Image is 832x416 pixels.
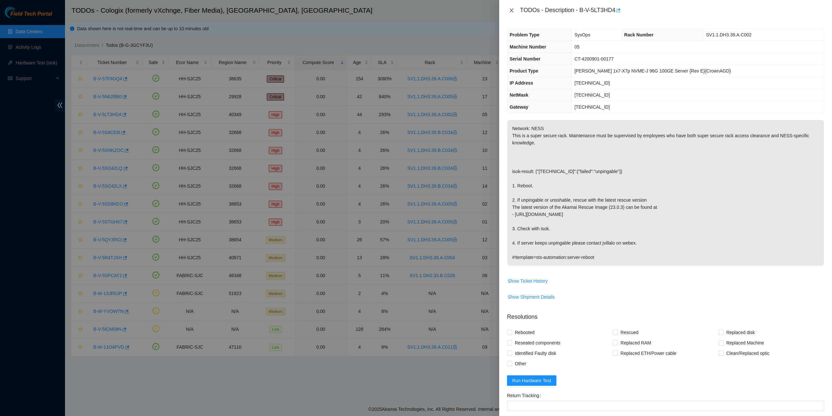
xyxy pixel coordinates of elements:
[507,390,544,401] label: Return Tracking
[507,307,824,321] p: Resolutions
[512,377,551,384] span: Run Hardware Test
[510,56,540,61] span: Serial Number
[510,80,533,86] span: IP Address
[618,338,654,348] span: Replaced RAM
[574,32,590,37] span: SysOps
[507,276,548,286] button: Show Ticket History
[512,327,537,338] span: Rebooted
[510,32,539,37] span: Problem Type
[512,348,559,358] span: Identified Faulty disk
[510,44,546,49] span: Machine Number
[618,348,679,358] span: Replaced ETH/Power cable
[724,338,767,348] span: Replaced Machine
[520,5,824,16] div: TODOs - Description - B-V-5LT3HD4
[574,104,610,110] span: [TECHNICAL_ID]
[618,327,641,338] span: Rescued
[574,68,731,74] span: [PERSON_NAME] 1x7-X7p NVME-J 96G 100GE Server {Rev E}{CrownAGD}
[512,338,563,348] span: Reseated components
[724,348,772,358] span: Clean/Replaced optic
[574,80,610,86] span: [TECHNICAL_ID]
[508,293,555,301] span: Show Shipment Details
[624,32,654,37] span: Rack Number
[574,56,614,61] span: CT-4200901-00177
[510,92,528,98] span: NetMask
[509,8,514,13] span: close
[507,7,516,14] button: Close
[510,68,538,74] span: Product Type
[507,375,556,386] button: Run Hardware Test
[507,401,824,411] input: Return Tracking
[510,104,528,110] span: Gateway
[512,358,529,369] span: Other
[706,32,751,37] span: SV1.1.DH3.39.A.C002
[508,277,548,285] span: Show Ticket History
[574,44,579,49] span: 05
[507,292,555,302] button: Show Shipment Details
[724,327,758,338] span: Replaced disk
[507,120,824,266] p: Network: NESS This is a super secure rack. Maintenance must be supervised by employees who have b...
[574,92,610,98] span: [TECHNICAL_ID]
